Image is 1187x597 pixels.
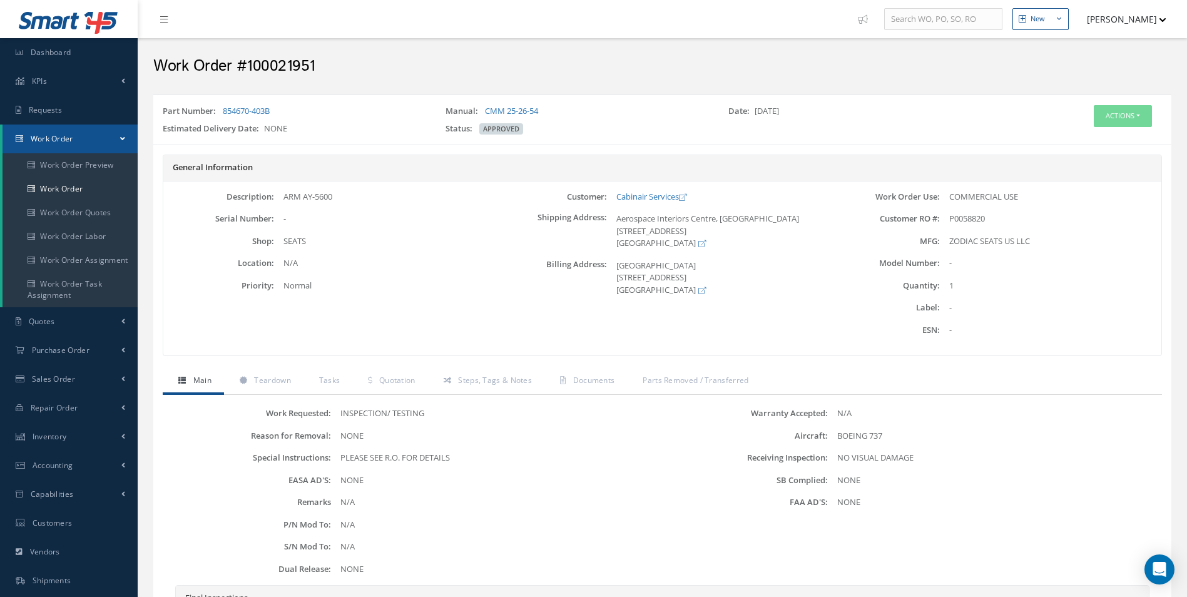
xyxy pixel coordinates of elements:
[331,541,662,553] div: N/A
[496,192,607,202] label: Customer:
[319,375,340,385] span: Tasks
[663,453,828,462] label: Receiving Inspection:
[173,163,1152,173] h5: General Information
[163,369,224,395] a: Main
[940,324,1161,337] div: -
[31,133,73,144] span: Work Order
[428,369,544,395] a: Steps, Tags & Notes
[274,191,496,203] div: ARM AY-5600
[479,123,523,135] span: APPROVED
[828,281,939,290] label: Quantity:
[719,105,1002,123] div: [DATE]
[3,272,138,307] a: Work Order Task Assignment
[1031,14,1045,24] div: New
[29,105,62,115] span: Requests
[274,280,496,292] div: Normal
[544,369,627,395] a: Documents
[379,375,415,385] span: Quotation
[163,281,274,290] label: Priority:
[458,375,532,385] span: Steps, Tags & Notes
[884,8,1002,31] input: Search WO, PO, SO, RO
[274,257,496,270] div: N/A
[828,430,1159,442] div: BOEING 737
[627,369,761,395] a: Parts Removed / Transferred
[163,214,274,223] label: Serial Number:
[828,303,939,312] label: Label:
[166,497,331,507] label: Remarks
[940,235,1161,248] div: ZODIAC SEATS US LLC
[828,237,939,246] label: MFG:
[166,431,331,441] label: Reason for Removal:
[224,369,303,395] a: Teardown
[940,191,1161,203] div: COMMERCIAL USE
[828,452,1159,464] div: NO VISUAL DAMAGE
[607,260,828,297] div: [GEOGRAPHIC_DATA] [STREET_ADDRESS] [GEOGRAPHIC_DATA]
[303,369,353,395] a: Tasks
[30,546,60,557] span: Vendors
[643,375,748,385] span: Parts Removed / Transferred
[1094,105,1152,127] button: Actions
[33,575,71,586] span: Shipments
[153,123,436,140] div: NONE
[663,497,828,507] label: FAA AD'S:
[331,407,662,420] div: INSPECTION/ TESTING
[331,563,662,576] div: NONE
[485,105,538,116] a: CMM 25-26-54
[283,213,286,224] span: -
[828,192,939,202] label: Work Order Use:
[32,76,47,86] span: KPIs
[616,191,686,202] a: Cabinair Services
[1012,8,1069,30] button: New
[828,407,1159,420] div: N/A
[254,375,290,385] span: Teardown
[33,518,73,528] span: Customers
[274,235,496,248] div: SEATS
[331,519,662,531] div: N/A
[828,258,939,268] label: Model Number:
[163,258,274,268] label: Location:
[940,257,1161,270] div: -
[949,213,985,224] span: P0058820
[3,201,138,225] a: Work Order Quotes
[828,325,939,335] label: ESN:
[33,460,73,471] span: Accounting
[728,105,755,118] label: Date:
[663,409,828,418] label: Warranty Accepted:
[663,476,828,485] label: SB Complied:
[3,177,138,201] a: Work Order
[153,57,1171,76] h2: Work Order #100021951
[828,474,1159,487] div: NONE
[32,345,89,355] span: Purchase Order
[223,105,270,116] a: 854670-403B
[607,213,828,250] div: Aerospace Interiors Centre, [GEOGRAPHIC_DATA] [STREET_ADDRESS] [GEOGRAPHIC_DATA]
[446,123,477,135] label: Status:
[573,375,615,385] span: Documents
[166,564,331,574] label: Dual Release:
[3,225,138,248] a: Work Order Labor
[31,489,74,499] span: Capabilities
[940,280,1161,292] div: 1
[166,520,331,529] label: P/N Mod To:
[32,374,75,384] span: Sales Order
[1075,7,1166,31] button: [PERSON_NAME]
[166,409,331,418] label: Work Requested:
[33,431,67,442] span: Inventory
[3,125,138,153] a: Work Order
[940,302,1161,314] div: -
[331,496,662,509] div: N/A
[163,237,274,246] label: Shop:
[163,123,264,135] label: Estimated Delivery Date:
[166,476,331,485] label: EASA AD'S:
[496,213,607,250] label: Shipping Address:
[663,431,828,441] label: Aircraft:
[352,369,427,395] a: Quotation
[163,192,274,202] label: Description:
[193,375,211,385] span: Main
[31,402,78,413] span: Repair Order
[1144,554,1174,584] div: Open Intercom Messenger
[31,47,71,58] span: Dashboard
[166,542,331,551] label: S/N Mod To:
[331,474,662,487] div: NONE
[331,430,662,442] div: NONE
[3,153,138,177] a: Work Order Preview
